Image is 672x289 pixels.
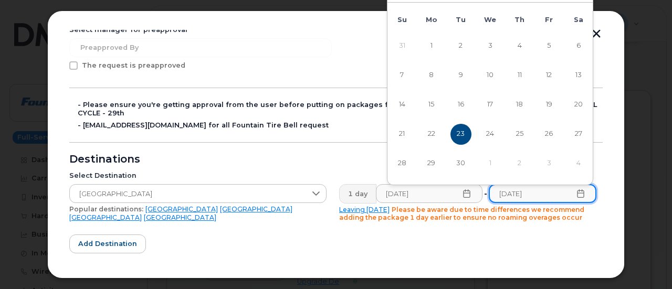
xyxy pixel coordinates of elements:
[446,61,476,90] td: 9
[545,16,553,24] span: Fr
[421,65,442,86] span: 8
[476,90,505,120] td: 17
[564,120,593,149] td: 27
[564,61,593,90] td: 13
[509,36,530,57] span: 4
[417,120,446,149] td: 22
[69,172,327,180] div: Select Destination
[568,124,589,145] span: 27
[505,149,534,178] td: 2
[489,184,596,203] input: Please fill out this field
[450,153,471,174] span: 30
[450,94,471,115] span: 16
[505,90,534,120] td: 18
[417,31,446,61] td: 1
[482,184,489,203] div: -
[421,36,442,57] span: 1
[417,61,446,90] td: 8
[220,205,292,213] a: [GEOGRAPHIC_DATA]
[476,149,505,178] td: 1
[534,120,564,149] td: 26
[144,213,216,221] a: [GEOGRAPHIC_DATA]
[564,90,593,120] td: 20
[626,243,664,281] iframe: Messenger Launcher
[574,16,583,24] span: Sa
[392,65,413,86] span: 7
[505,31,534,61] td: 4
[417,90,446,120] td: 15
[480,36,501,57] span: 3
[426,16,437,24] span: Mo
[534,90,564,120] td: 19
[387,120,417,149] td: 21
[417,149,446,178] td: 29
[534,31,564,61] td: 5
[568,36,589,57] span: 6
[82,61,185,69] span: The request is preapproved
[446,149,476,178] td: 30
[539,36,560,57] span: 5
[568,65,589,86] span: 13
[392,94,413,115] span: 14
[505,61,534,90] td: 11
[446,120,476,149] td: 23
[387,90,417,120] td: 14
[78,121,603,130] div: - [EMAIL_ADDRESS][DOMAIN_NAME] for all Fountain Tire Bell request
[392,124,413,145] span: 21
[539,94,560,115] span: 19
[456,16,466,24] span: Tu
[539,65,560,86] span: 12
[421,153,442,174] span: 29
[450,36,471,57] span: 2
[145,205,218,213] a: [GEOGRAPHIC_DATA]
[446,31,476,61] td: 2
[376,184,482,203] input: Please fill out this field
[534,149,564,178] td: 3
[505,120,534,149] td: 25
[509,65,530,86] span: 11
[564,31,593,61] td: 6
[509,94,530,115] span: 18
[392,153,413,174] span: 28
[450,65,471,86] span: 9
[421,124,442,145] span: 22
[564,149,593,178] td: 4
[534,61,564,90] td: 12
[69,26,603,34] div: Select manager for preapproval
[339,206,390,213] a: Leaving [DATE]
[484,16,496,24] span: We
[70,185,306,204] span: United Kingdom
[397,16,407,24] span: Su
[421,94,442,115] span: 15
[387,149,417,178] td: 28
[539,124,560,145] span: 26
[480,94,501,115] span: 17
[69,155,603,164] div: Destinations
[568,94,589,115] span: 20
[480,65,501,86] span: 10
[509,124,530,145] span: 25
[339,206,584,222] span: Please be aware due to time differences we recommend adding the package 1 day earlier to ensure n...
[514,16,524,24] span: Th
[480,124,501,145] span: 24
[387,61,417,90] td: 7
[69,38,332,57] input: Preapproved by
[476,120,505,149] td: 24
[476,31,505,61] td: 3
[446,90,476,120] td: 16
[78,101,603,117] div: - Please ensure you're getting approval from the user before putting on packages for scraper catc...
[387,31,417,61] td: 31
[476,61,505,90] td: 10
[450,124,471,145] span: 23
